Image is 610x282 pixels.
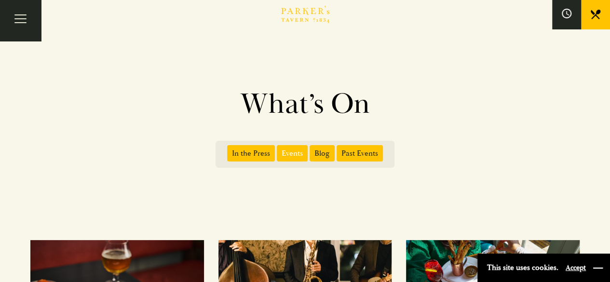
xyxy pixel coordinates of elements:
h1: What’s On [30,87,580,121]
span: Blog [310,145,335,161]
span: Events [277,145,308,161]
span: In the Press [227,145,275,161]
button: Accept [566,263,586,272]
button: Close and accept [593,263,603,273]
span: Past Events [337,145,383,161]
p: This site uses cookies. [487,261,558,275]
